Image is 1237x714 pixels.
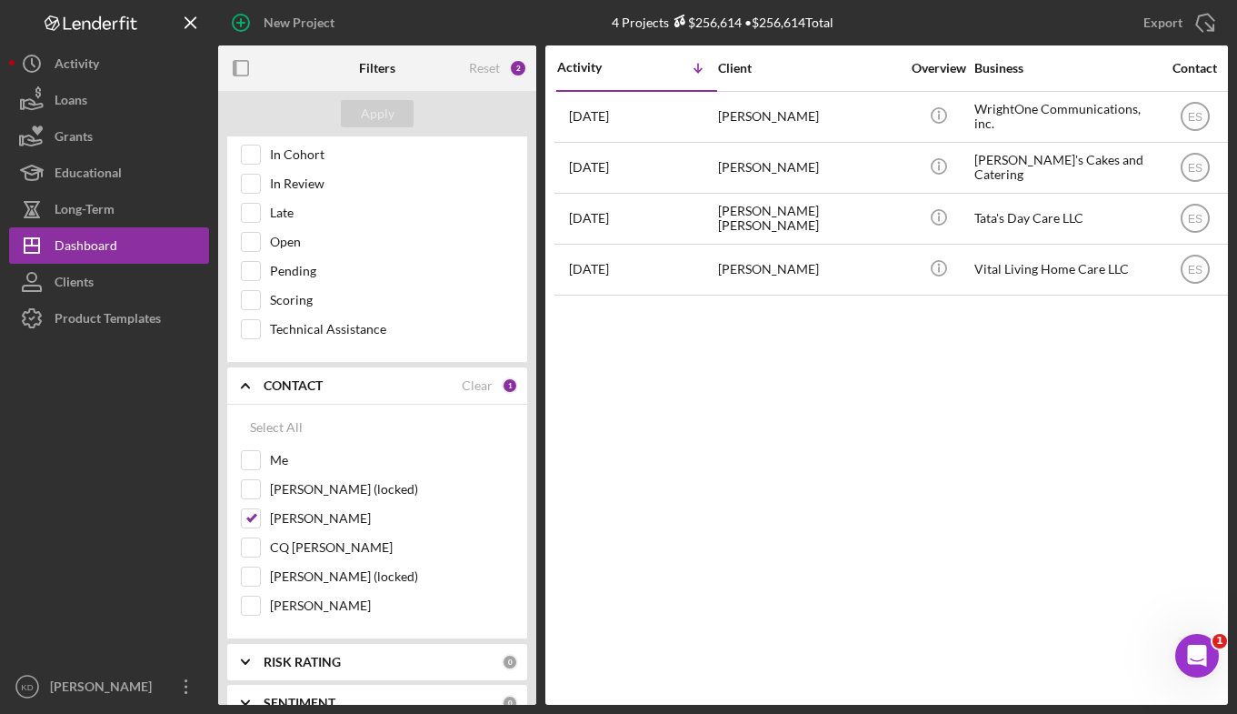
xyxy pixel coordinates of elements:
button: Long-Term [9,191,209,227]
span: 1 [1212,634,1227,649]
button: Educational [9,155,209,191]
div: Product Templates [55,300,161,341]
div: New Project [264,5,334,41]
text: ES [1187,162,1202,175]
b: Filters [359,61,395,75]
button: Product Templates [9,300,209,337]
label: CQ [PERSON_NAME] [270,538,514,557]
time: 2025-09-03 14:44 [569,211,609,226]
div: 2 [509,59,527,77]
div: 0 [502,654,518,670]
div: Clear [462,378,493,393]
b: RISK RATING [264,655,341,669]
label: In Review [270,175,514,193]
div: Apply [361,100,394,127]
div: Educational [55,155,122,196]
div: Tata's Day Care LLC [974,195,1156,243]
div: Client [718,61,900,75]
div: [PERSON_NAME] [718,93,900,141]
label: Technical Assistance [270,320,514,338]
div: [PERSON_NAME] [PERSON_NAME] [718,195,900,243]
div: 4 Projects • $256,614 Total [612,15,833,30]
button: KD[PERSON_NAME] [9,669,209,705]
div: Clients [55,264,94,305]
b: CONTACT [264,378,323,393]
div: Select All [250,409,303,446]
iframe: Intercom live chat [1175,634,1219,678]
time: 2025-09-22 15:58 [569,109,609,124]
div: Business [974,61,1156,75]
label: [PERSON_NAME] [270,597,514,615]
div: Vital Living Home Care LLC [974,246,1156,294]
label: [PERSON_NAME] [270,509,514,528]
label: Me [270,451,514,469]
div: WrightOne Communications, inc. [974,93,1156,141]
button: Dashboard [9,227,209,264]
time: 2025-09-18 12:30 [569,160,609,175]
div: Contact [1161,61,1229,75]
label: [PERSON_NAME] (locked) [270,568,514,586]
div: [PERSON_NAME] [718,246,900,294]
button: Apply [341,100,414,127]
div: $256,614 [669,15,742,30]
div: Long-Term [55,191,115,232]
label: In Cohort [270,146,514,164]
label: Scoring [270,291,514,309]
b: SENTIMENT [264,696,335,710]
div: Grants [55,118,93,159]
button: Grants [9,118,209,155]
button: Select All [241,409,312,446]
text: ES [1187,264,1202,277]
button: Loans [9,82,209,118]
div: Reset [469,61,500,75]
label: Open [270,233,514,251]
button: Export [1125,5,1228,41]
button: Activity [9,45,209,82]
label: Pending [270,262,514,280]
div: [PERSON_NAME]'s Cakes and Catering [974,144,1156,192]
label: [PERSON_NAME] (locked) [270,480,514,498]
div: Dashboard [55,227,117,268]
div: Activity [55,45,99,86]
text: KD [21,682,33,692]
div: Activity [557,60,637,75]
div: Overview [904,61,973,75]
div: [PERSON_NAME] [45,669,164,709]
text: ES [1187,111,1202,124]
div: [PERSON_NAME] [718,144,900,192]
div: 1 [502,377,518,394]
label: Late [270,204,514,222]
time: 2025-08-26 15:06 [569,262,609,277]
button: Clients [9,264,209,300]
button: New Project [218,5,353,41]
div: Export [1143,5,1182,41]
text: ES [1187,213,1202,226]
div: Loans [55,82,87,123]
div: 0 [502,695,518,711]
